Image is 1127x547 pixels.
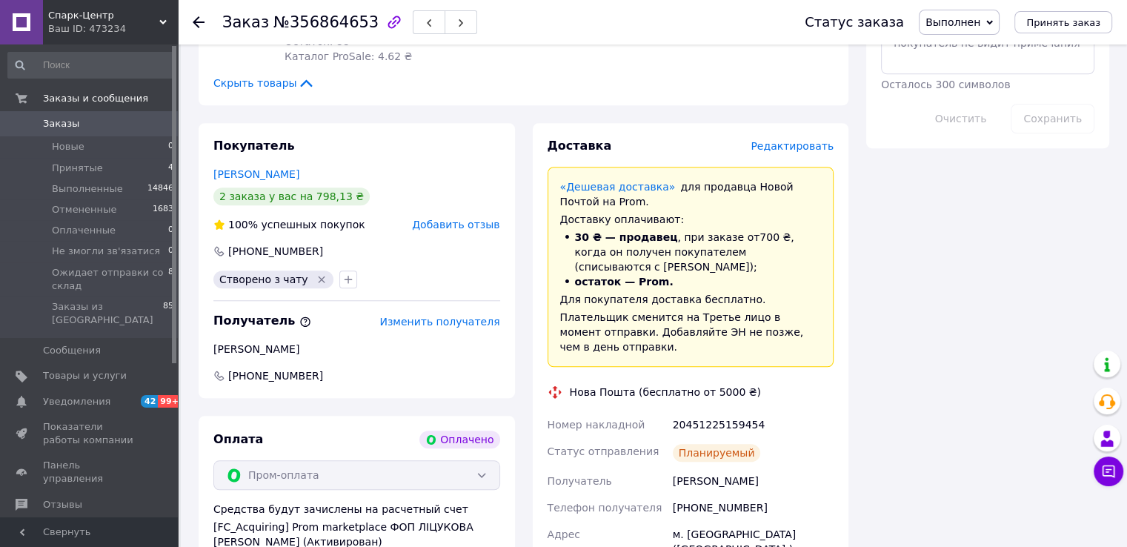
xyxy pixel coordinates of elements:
[141,395,158,408] span: 42
[548,528,580,540] span: Адрес
[168,162,173,175] span: 4
[48,22,178,36] div: Ваш ID: 473234
[52,266,168,293] span: Ожидает отправки со склад
[560,181,676,193] a: «Дешевая доставка»
[1014,11,1112,33] button: Принять заказ
[560,212,822,227] div: Доставку оплачивают:
[52,140,84,153] span: Новые
[560,310,822,354] div: Плательщик сменится на Третье лицо в момент отправки. Добавляйте ЭН не позже, чем в день отправки.
[881,79,1010,90] span: Осталось 300 символов
[575,276,674,288] span: остаток — Prom.
[213,76,315,90] span: Скрыть товары
[1026,17,1100,28] span: Принять заказ
[227,368,325,383] span: [PHONE_NUMBER]
[285,50,412,62] span: Каталог ProSale: 4.62 ₴
[52,245,160,258] span: Не змогли зв'язатися
[52,300,163,327] span: Заказы из [GEOGRAPHIC_DATA]
[548,445,659,457] span: Статус отправления
[52,203,116,216] span: Отмененные
[560,230,822,274] li: , при заказе от 700 ₴ , когда он получен покупателем (списываются с [PERSON_NAME]);
[219,273,308,285] span: Створено з чату
[670,468,837,494] div: [PERSON_NAME]
[43,117,79,130] span: Заказы
[1094,457,1123,486] button: Чат с покупателем
[168,140,173,153] span: 0
[560,292,822,307] div: Для покупателя доставка бесплатно.
[43,498,82,511] span: Отзывы
[43,395,110,408] span: Уведомления
[7,52,175,79] input: Поиск
[213,188,370,205] div: 2 заказа у вас на 798,13 ₴
[548,419,645,431] span: Номер накладной
[52,162,103,175] span: Принятые
[575,231,678,243] span: 30 ₴ — продавец
[412,219,499,231] span: Добавить отзыв
[43,344,101,357] span: Сообщения
[222,13,269,31] span: Заказ
[43,92,148,105] span: Заказы и сообщения
[548,139,612,153] span: Доставка
[213,139,294,153] span: Покупатель
[168,266,173,293] span: 8
[168,224,173,237] span: 0
[43,459,137,485] span: Панель управления
[548,502,662,514] span: Телефон получателя
[158,395,182,408] span: 99+
[670,494,837,521] div: [PHONE_NUMBER]
[227,244,325,259] div: [PHONE_NUMBER]
[213,314,311,328] span: Получатель
[566,385,765,400] div: Нова Пошта (бесплатно от 5000 ₴)
[213,217,365,232] div: успешных покупок
[419,431,499,448] div: Оплачено
[52,224,116,237] span: Оплаченные
[43,369,127,382] span: Товары и услуги
[48,9,159,22] span: Спарк-Центр
[925,16,980,28] span: Выполнен
[163,300,173,327] span: 85
[273,13,379,31] span: №356864653
[43,420,137,447] span: Показатели работы компании
[168,245,173,258] span: 0
[379,316,499,328] span: Изменить получателя
[52,182,123,196] span: Выполненные
[213,432,263,446] span: Оплата
[193,15,205,30] div: Вернуться назад
[213,342,500,357] div: [PERSON_NAME]
[670,411,837,438] div: 20451225159454
[213,168,299,180] a: [PERSON_NAME]
[228,219,258,231] span: 100%
[560,179,822,209] div: для продавца Новой Почтой на Prom.
[548,475,612,487] span: Получатель
[153,203,173,216] span: 1683
[673,444,761,462] div: Планируемый
[751,140,834,152] span: Редактировать
[147,182,173,196] span: 14846
[805,15,904,30] div: Статус заказа
[316,273,328,285] svg: Удалить метку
